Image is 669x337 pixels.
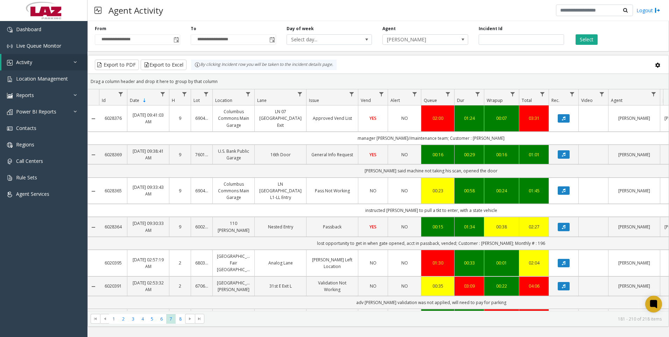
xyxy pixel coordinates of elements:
[215,97,232,103] span: Location
[392,260,417,266] a: NO
[195,151,208,158] a: 760140
[193,97,200,103] span: Lot
[259,151,302,158] a: 16th Door
[649,89,659,99] a: Agent Filter Menu
[7,175,13,181] img: 'icon'
[103,223,123,230] a: 6028364
[287,35,355,44] span: Select day...
[383,35,451,44] span: [PERSON_NAME]
[93,316,98,322] span: Go to the first page
[244,89,253,99] a: Location Filter Menu
[259,223,302,230] a: Nested Entry
[174,151,186,158] a: 9
[259,108,302,129] a: LN 07 [GEOGRAPHIC_DATA] Exit
[392,223,417,230] a: NO
[88,75,669,88] div: Drag a column header and drop it here to group by that column
[370,283,376,289] span: NO
[523,223,544,230] a: 02:27
[311,223,354,230] a: Passback
[103,260,123,266] a: 6020395
[172,97,175,103] span: H
[361,97,371,103] span: Vend
[174,115,186,122] a: 9
[287,26,314,32] label: Day of week
[523,115,544,122] div: 03:31
[382,26,396,32] label: Agent
[7,27,13,33] img: 'icon'
[103,187,123,194] a: 6028365
[523,151,544,158] a: 01:01
[655,7,660,14] img: logout
[311,151,354,158] a: General Info Request
[369,224,376,230] span: YES
[16,92,34,98] span: Reports
[523,283,544,289] a: 04:06
[7,126,13,131] img: 'icon'
[425,187,450,194] a: 00:23
[130,97,139,103] span: Date
[16,59,32,66] span: Activity
[311,187,354,194] a: Pass Not Working
[311,115,354,122] a: Approved Vend List
[362,223,383,230] a: YES
[369,115,376,121] span: YES
[7,76,13,82] img: 'icon'
[103,115,123,122] a: 6028376
[132,184,165,197] a: [DATE] 09:33:43 AM
[105,2,167,19] h3: Agent Activity
[195,223,208,230] a: 600239
[88,284,99,289] a: Collapse Details
[197,316,202,322] span: Go to the last page
[459,151,480,158] a: 00:29
[369,152,376,158] span: YES
[187,316,193,322] span: Go to the next page
[195,260,208,266] a: 680387
[424,97,437,103] span: Queue
[174,260,186,266] a: 2
[132,112,165,125] a: [DATE] 09:41:03 AM
[459,283,480,289] div: 03:09
[174,283,186,289] a: 2
[1,54,87,70] a: Activity
[95,26,106,32] label: From
[16,108,56,115] span: Power BI Reports
[7,93,13,98] img: 'icon'
[459,223,480,230] div: 01:34
[362,115,383,122] a: YES
[91,314,100,324] span: Go to the first page
[636,7,660,14] a: Logout
[217,148,250,161] a: U.S. Bank Public Garage
[257,97,267,103] span: Lane
[613,115,656,122] a: [PERSON_NAME]
[311,256,354,270] a: [PERSON_NAME] Left Location
[95,60,139,70] button: Export to PDF
[459,187,480,194] a: 00:58
[191,26,196,32] label: To
[576,34,598,45] button: Select
[16,174,37,181] span: Rule Sets
[295,89,305,99] a: Lane Filter Menu
[362,151,383,158] a: YES
[488,260,515,266] div: 00:01
[370,188,376,194] span: NO
[613,187,656,194] a: [PERSON_NAME]
[311,280,354,293] a: Validation Not Working
[523,260,544,266] a: 02:04
[7,43,13,49] img: 'icon'
[102,97,106,103] span: Id
[425,283,450,289] div: 00:35
[217,220,250,233] a: 110 [PERSON_NAME]
[16,42,61,49] span: Live Queue Monitor
[180,89,189,99] a: H Filter Menu
[16,125,36,131] span: Contacts
[488,283,515,289] a: 00:22
[488,151,515,158] a: 00:16
[392,187,417,194] a: NO
[362,283,383,289] a: NO
[191,60,337,70] div: By clicking Incident row you will be taken to the incident details page.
